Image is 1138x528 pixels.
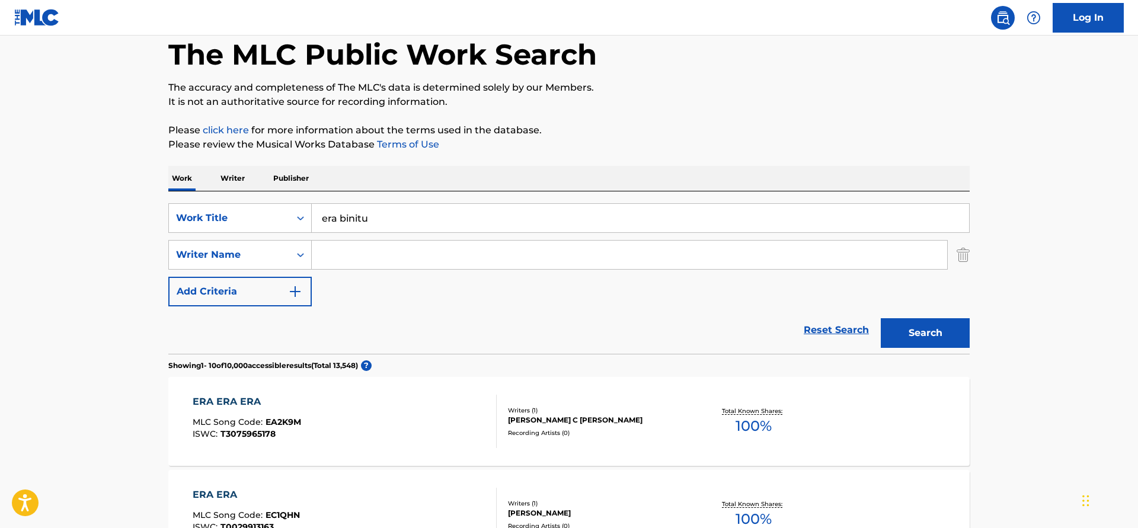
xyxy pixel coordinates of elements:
[508,508,687,519] div: [PERSON_NAME]
[881,318,970,348] button: Search
[168,203,970,354] form: Search Form
[1082,483,1089,519] div: Drag
[1027,11,1041,25] img: help
[168,95,970,109] p: It is not an authoritative source for recording information.
[168,123,970,137] p: Please for more information about the terms used in the database.
[288,284,302,299] img: 9d2ae6d4665cec9f34b9.svg
[798,317,875,343] a: Reset Search
[957,240,970,270] img: Delete Criterion
[168,277,312,306] button: Add Criteria
[375,139,439,150] a: Terms of Use
[508,406,687,415] div: Writers ( 1 )
[193,488,300,502] div: ERA ERA
[168,377,970,466] a: ERA ERA ERAMLC Song Code:EA2K9MISWC:T3075965178Writers (1)[PERSON_NAME] C [PERSON_NAME]Recording ...
[168,81,970,95] p: The accuracy and completeness of The MLC's data is determined solely by our Members.
[722,500,785,508] p: Total Known Shares:
[722,407,785,415] p: Total Known Shares:
[168,360,358,371] p: Showing 1 - 10 of 10,000 accessible results (Total 13,548 )
[176,211,283,225] div: Work Title
[508,415,687,425] div: [PERSON_NAME] C [PERSON_NAME]
[508,428,687,437] div: Recording Artists ( 0 )
[176,248,283,262] div: Writer Name
[266,417,301,427] span: EA2K9M
[193,428,220,439] span: ISWC :
[193,395,301,409] div: ERA ERA ERA
[217,166,248,191] p: Writer
[508,499,687,508] div: Writers ( 1 )
[996,11,1010,25] img: search
[991,6,1015,30] a: Public Search
[203,124,249,136] a: click here
[168,37,597,72] h1: The MLC Public Work Search
[193,510,266,520] span: MLC Song Code :
[168,166,196,191] p: Work
[14,9,60,26] img: MLC Logo
[1022,6,1046,30] div: Help
[1053,3,1124,33] a: Log In
[270,166,312,191] p: Publisher
[193,417,266,427] span: MLC Song Code :
[266,510,300,520] span: EC1QHN
[220,428,276,439] span: T3075965178
[736,415,772,437] span: 100 %
[168,137,970,152] p: Please review the Musical Works Database
[361,360,372,371] span: ?
[1079,471,1138,528] iframe: Chat Widget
